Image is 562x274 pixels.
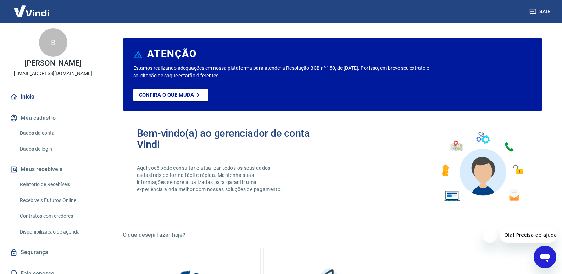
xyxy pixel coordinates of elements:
button: Meus recebíveis [9,162,98,177]
a: Relatório de Recebíveis [17,177,98,192]
a: Confira o que muda [133,89,208,101]
button: Meu cadastro [9,110,98,126]
div: B [39,28,67,57]
a: Disponibilização de agenda [17,225,98,239]
h2: Bem-vindo(a) ao gerenciador de conta Vindi [137,128,333,150]
img: Vindi [9,0,55,22]
a: Contratos com credores [17,209,98,223]
p: [EMAIL_ADDRESS][DOMAIN_NAME] [14,70,92,77]
a: Início [9,89,98,105]
button: Sair [528,5,553,18]
iframe: Fechar mensagem [483,229,497,243]
a: Recebíveis Futuros Online [17,193,98,208]
iframe: Botão para abrir a janela de mensagens [534,246,556,268]
p: Estamos realizando adequações em nossa plataforma para atender a Resolução BCB nº 150, de [DATE].... [133,65,452,79]
h5: O que deseja fazer hoje? [123,231,542,239]
a: Segurança [9,245,98,260]
p: [PERSON_NAME] [24,60,81,67]
img: Imagem de um avatar masculino com diversos icones exemplificando as funcionalidades do gerenciado... [435,128,528,206]
span: Olá! Precisa de ajuda? [4,5,60,11]
h6: ATENÇÃO [147,50,196,57]
p: Confira o que muda [139,92,194,98]
a: Dados de login [17,142,98,156]
p: Aqui você pode consultar e atualizar todos os seus dados cadastrais de forma fácil e rápida. Mant... [137,164,284,193]
a: Dados da conta [17,126,98,140]
iframe: Mensagem da empresa [500,227,556,243]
